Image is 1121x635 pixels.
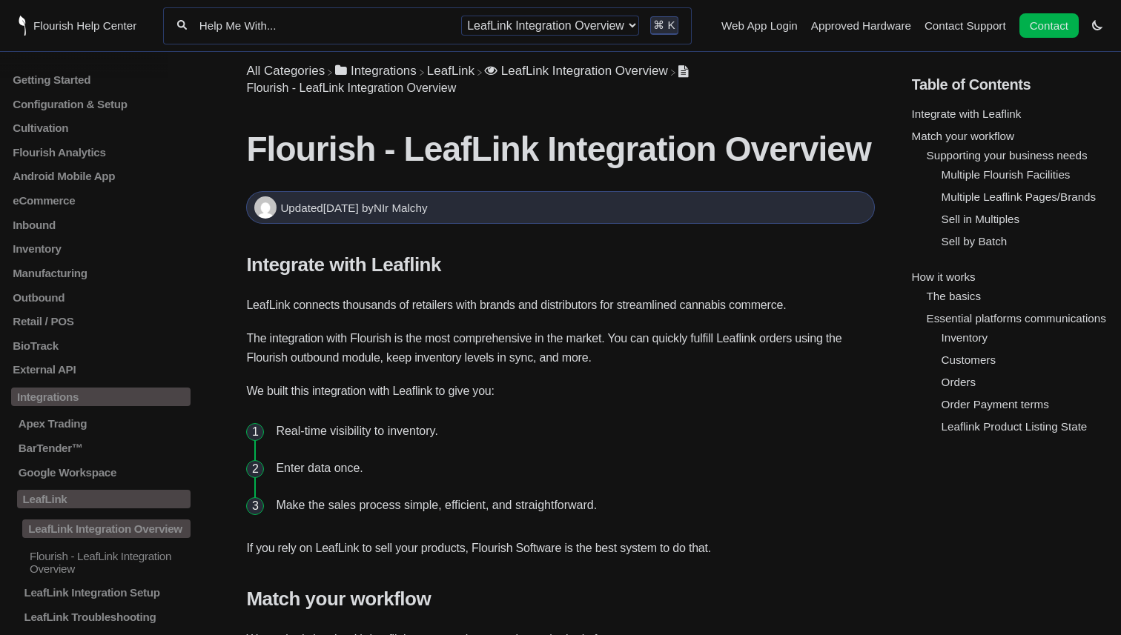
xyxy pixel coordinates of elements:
[1019,13,1079,38] a: Contact
[927,312,1106,325] a: Essential platforms communications
[17,465,191,478] p: Google Workspace
[246,253,874,276] h3: Integrate with Leaflink
[942,235,1008,247] a: Sell by Batch
[942,420,1088,433] a: Leaflink Product Listing State
[11,242,191,255] a: Inventory
[270,450,874,487] li: Enter data once.
[427,64,474,79] span: ​LeafLink
[17,442,191,454] p: BarTender™
[22,611,191,623] p: LeafLink Troubleshooting
[942,331,988,344] a: Inventory
[33,19,136,32] span: Flourish Help Center
[17,490,191,508] p: LeafLink
[11,194,191,207] a: eCommerce
[22,586,191,599] p: LeafLink Integration Setup
[11,170,191,182] a: Android Mobile App
[942,376,976,388] a: Orders
[912,130,1014,142] a: Match your workflow
[11,417,191,430] a: Apex Trading
[246,64,325,78] a: Breadcrumb link to All Categories
[246,539,874,558] p: If you rely on LeafLink to sell your products, Flourish Software is the best system to do that.
[811,19,911,32] a: Approved Hardware navigation item
[11,388,191,406] a: Integrations
[925,19,1006,32] a: Contact Support navigation item
[351,64,417,79] span: ​Integrations
[11,465,191,478] a: Google Workspace
[335,64,417,78] a: Integrations
[653,19,664,31] kbd: ⌘
[17,417,191,430] p: Apex Trading
[323,202,359,214] time: [DATE]
[280,202,361,214] span: Updated
[721,19,798,32] a: Web App Login navigation item
[501,64,668,79] span: ​LeafLink Integration Overview
[11,315,191,328] a: Retail / POS
[427,64,474,78] a: LeafLink
[11,586,191,599] a: LeafLink Integration Setup
[246,64,325,79] span: All Categories
[11,363,191,376] a: External API
[11,122,191,134] a: Cultivation
[942,353,996,366] a: Customers
[19,16,136,36] a: Flourish Help Center
[11,73,191,86] a: Getting Started
[11,219,191,231] a: Inbound
[11,267,191,279] a: Manufacturing
[28,549,191,574] p: Flourish - LeafLink Integration Overview
[11,519,191,538] a: LeafLink Integration Overview
[246,588,874,611] h3: Match your workflow
[246,296,874,315] p: LeafLink connects thousands of retailers with brands and distributors for streamlined cannabis co...
[246,329,874,368] p: The integration with Flourish is the most comprehensive in the market. You can quickly fulfill Le...
[912,270,976,283] a: How it works
[11,290,191,303] a: Outbound
[11,339,191,352] a: BioTrack
[1092,19,1102,31] a: Switch dark mode setting
[270,413,874,450] li: Real-time visibility to inventory.
[374,202,428,214] span: NIr Malchy
[246,382,874,401] p: We built this integration with Leaflink to give you:
[254,196,277,219] img: NIr Malchy
[362,202,428,214] span: by
[927,290,981,302] a: The basics
[198,19,450,33] input: Help Me With...
[19,16,26,36] img: Flourish Help Center Logo
[912,107,1022,120] a: Integrate with Leaflink
[246,82,456,94] span: Flourish - LeafLink Integration Overview
[912,76,1110,93] h5: Table of Contents
[942,190,1097,203] a: Multiple Leaflink Pages/Brands
[11,146,191,159] a: Flourish Analytics
[11,442,191,454] a: BarTender™
[270,487,874,524] li: Make the sales process simple, efficient, and straightforward.
[668,19,675,31] kbd: K
[246,129,874,169] h1: Flourish - LeafLink Integration Overview
[22,519,191,538] p: LeafLink Integration Overview
[485,64,668,78] a: LeafLink Integration Overview
[11,549,191,574] a: Flourish - LeafLink Integration Overview
[942,398,1049,410] a: Order Payment terms
[927,149,1088,162] a: Supporting your business needs
[942,213,1020,225] a: Sell in Multiples
[1016,16,1082,36] li: Contact desktop
[11,490,191,508] a: LeafLink
[11,611,191,623] a: LeafLink Troubleshooting
[11,97,191,110] a: Configuration & Setup
[942,168,1071,181] a: Multiple Flourish Facilities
